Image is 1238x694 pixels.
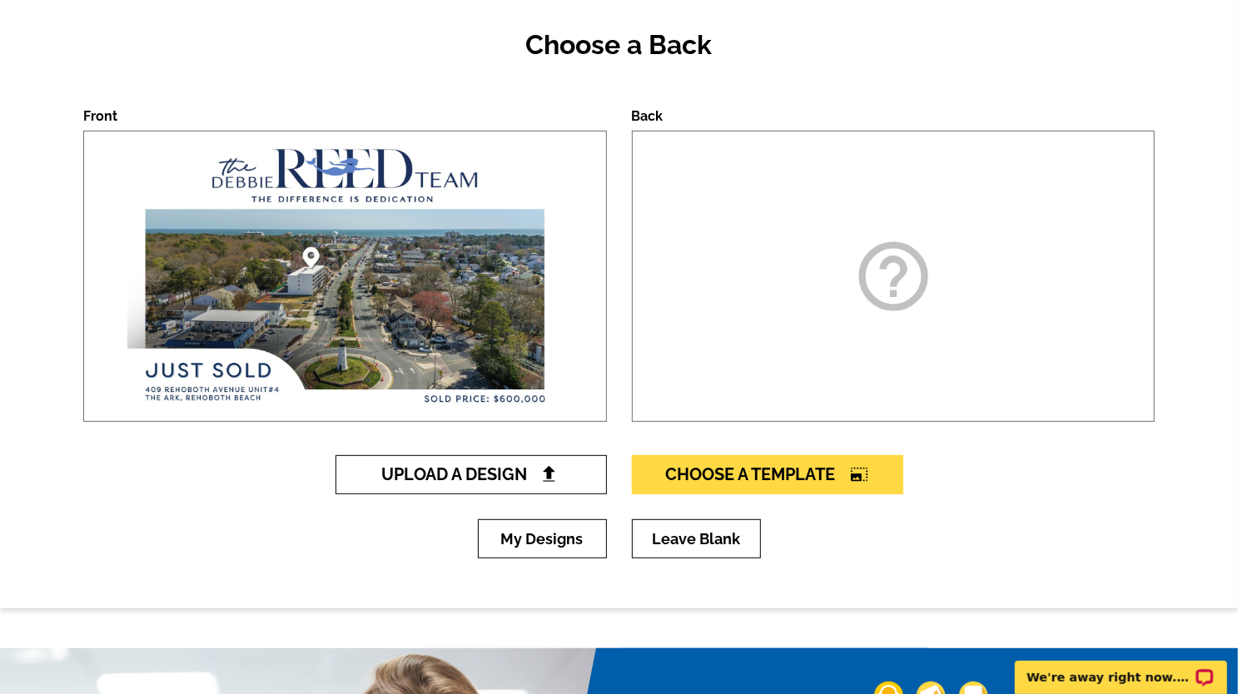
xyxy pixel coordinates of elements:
[540,465,558,483] img: file-upload-black.png
[851,466,869,483] i: photo_size_select_large
[381,464,560,484] span: Upload A Design
[632,108,664,124] label: Back
[632,519,761,558] a: Leave Blank
[83,29,1155,61] h2: Choose a Back
[83,108,117,124] label: Front
[666,464,869,484] span: Choose A Template
[632,455,903,494] a: Choose A Templatephoto_size_select_large
[1004,642,1238,694] iframe: LiveChat chat widget
[852,235,935,318] i: help_outline
[336,455,607,494] a: Upload A Design
[123,131,567,421] img: large-thumb.jpg
[478,519,607,558] a: My Designs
